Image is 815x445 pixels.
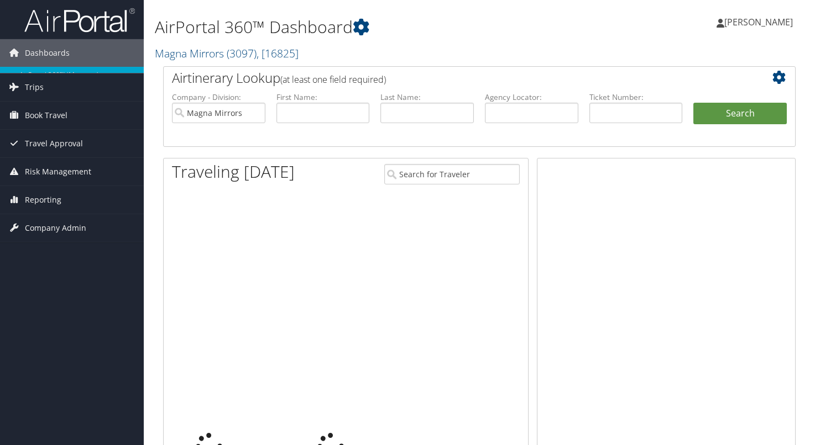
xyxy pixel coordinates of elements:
span: Company Admin [25,214,86,242]
span: [PERSON_NAME] [724,16,793,28]
a: Magna Mirrors [155,46,299,61]
span: Trips [25,73,44,101]
img: airportal-logo.png [24,7,135,33]
label: Company - Division: [172,92,265,103]
span: Book Travel [25,102,67,129]
label: Ticket Number: [589,92,683,103]
button: Search [693,103,787,125]
h1: AirPortal 360™ Dashboard [155,15,588,39]
a: [PERSON_NAME] [717,6,804,39]
span: Reporting [25,186,61,214]
span: , [ 16825 ] [257,46,299,61]
input: Search for Traveler [384,164,520,184]
label: Last Name: [380,92,474,103]
h1: Traveling [DATE] [172,160,295,183]
span: Risk Management [25,158,91,186]
span: ( 3097 ) [227,46,257,61]
h2: Airtinerary Lookup [172,68,734,87]
span: Dashboards [25,39,70,67]
label: First Name: [276,92,370,103]
span: (at least one field required) [280,73,386,86]
label: Agency Locator: [485,92,578,103]
span: Travel Approval [25,130,83,157]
